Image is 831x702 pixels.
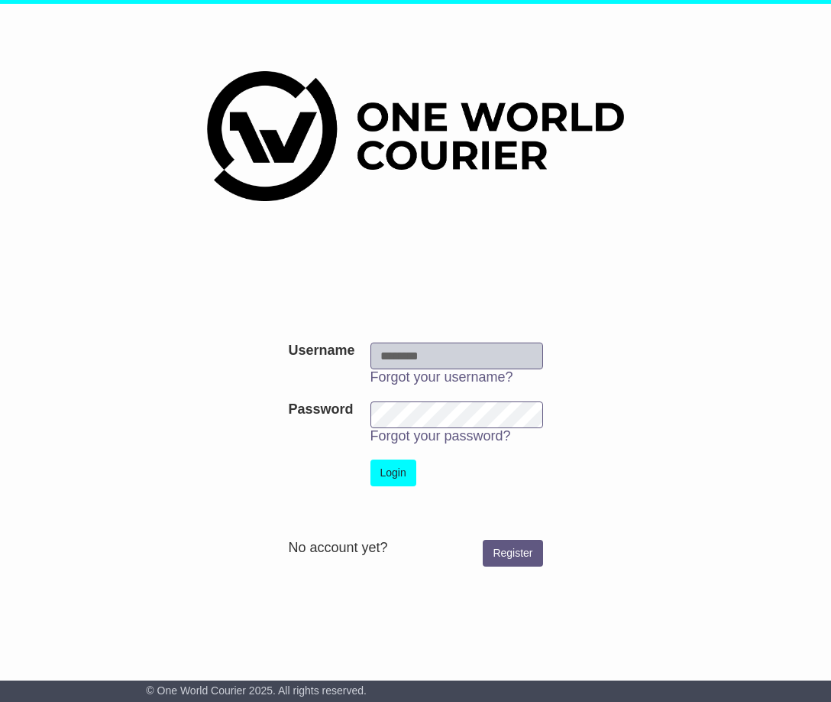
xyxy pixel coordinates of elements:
[370,369,513,385] a: Forgot your username?
[146,684,367,697] span: © One World Courier 2025. All rights reserved.
[288,540,542,557] div: No account yet?
[288,343,354,359] label: Username
[207,71,624,201] img: One World
[288,401,353,418] label: Password
[370,460,416,486] button: Login
[370,428,511,444] a: Forgot your password?
[483,540,542,567] a: Register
